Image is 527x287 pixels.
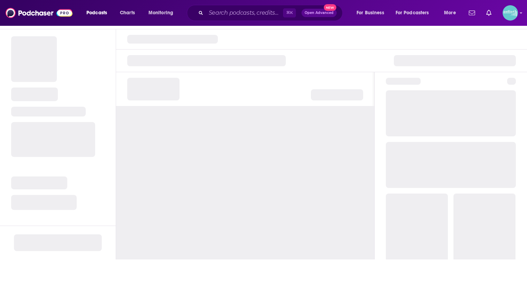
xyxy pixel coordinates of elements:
[86,8,107,18] span: Podcasts
[357,8,384,18] span: For Business
[483,7,494,19] a: Show notifications dropdown
[466,7,478,19] a: Show notifications dropdown
[305,11,334,15] span: Open Advanced
[206,7,283,18] input: Search podcasts, credits, & more...
[283,8,296,17] span: ⌘ K
[503,5,518,21] button: Show profile menu
[503,5,518,21] img: User Profile
[324,4,336,11] span: New
[439,7,465,18] button: open menu
[444,8,456,18] span: More
[148,8,173,18] span: Monitoring
[193,5,349,21] div: Search podcasts, credits, & more...
[352,7,393,18] button: open menu
[115,7,139,18] a: Charts
[391,7,439,18] button: open menu
[82,7,116,18] button: open menu
[144,7,182,18] button: open menu
[301,9,337,17] button: Open AdvancedNew
[6,6,72,20] img: Podchaser - Follow, Share and Rate Podcasts
[396,8,429,18] span: For Podcasters
[120,8,135,18] span: Charts
[503,5,518,21] span: Logged in as JessicaPellien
